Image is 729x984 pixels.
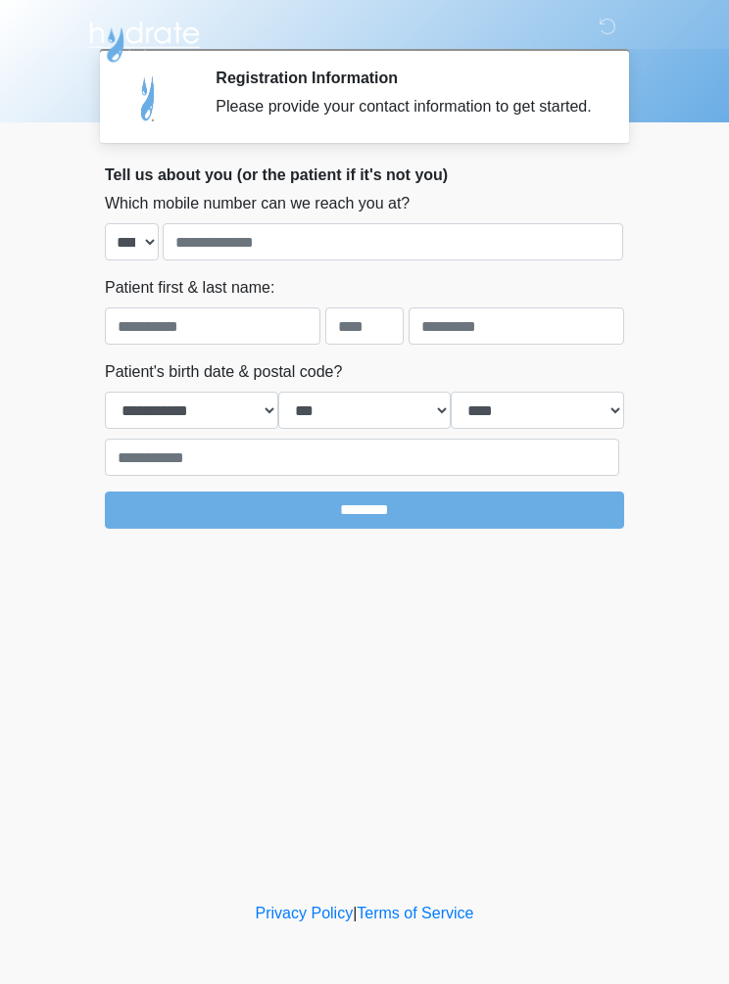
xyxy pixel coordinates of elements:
h2: Tell us about you (or the patient if it's not you) [105,165,624,184]
div: Please provide your contact information to get started. [216,95,595,118]
label: Patient's birth date & postal code? [105,360,342,384]
label: Which mobile number can we reach you at? [105,192,410,215]
label: Patient first & last name: [105,276,274,300]
a: Terms of Service [357,905,473,921]
a: Privacy Policy [256,905,354,921]
img: Agent Avatar [120,69,178,127]
img: Hydrate IV Bar - Flagstaff Logo [85,15,203,64]
a: | [353,905,357,921]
